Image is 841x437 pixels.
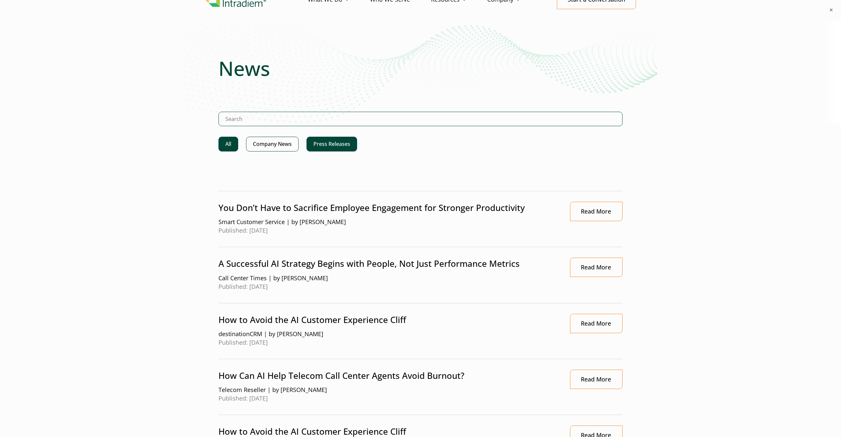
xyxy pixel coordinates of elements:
[218,338,557,347] span: Published: [DATE]
[570,202,623,221] a: Link opens in a new window
[218,386,557,394] span: Telecom Reseller | by [PERSON_NAME]
[218,137,238,151] a: All
[246,137,299,151] a: Company News
[570,314,623,333] a: Link opens in a new window
[218,274,557,283] span: Call Center Times | by [PERSON_NAME]
[218,330,557,338] span: destinationCRM | by [PERSON_NAME]
[218,394,557,403] span: Published: [DATE]
[218,258,557,270] p: A Successful AI Strategy Begins with People, Not Just Performance Metrics
[218,226,557,235] span: Published: [DATE]
[218,218,557,226] span: Smart Customer Service | by [PERSON_NAME]
[570,370,623,389] a: Link opens in a new window
[307,137,357,151] a: Press Releases
[570,258,623,277] a: Link opens in a new window
[218,57,623,80] h1: News
[218,202,557,214] p: You Don’t Have to Sacrifice Employee Engagement for Stronger Productivity
[218,112,623,126] input: Search
[218,283,557,291] span: Published: [DATE]
[828,7,834,13] button: ×
[218,314,557,326] p: How to Avoid the AI Customer Experience Cliff
[218,112,623,137] form: Search Intradiem
[218,370,557,382] p: How Can AI Help Telecom Call Center Agents Avoid Burnout?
